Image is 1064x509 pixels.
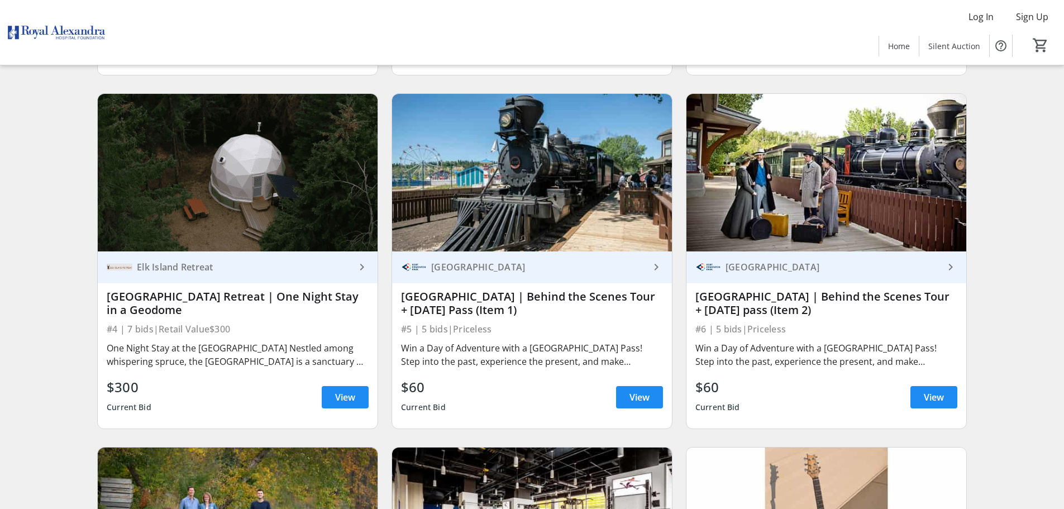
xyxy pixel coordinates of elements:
a: View [322,386,369,408]
a: Elk Island RetreatElk Island Retreat [98,251,378,283]
span: View [629,391,650,404]
div: $300 [107,377,151,397]
div: #4 | 7 bids | Retail Value $300 [107,321,369,337]
div: Elk Island Retreat [132,261,355,273]
button: Cart [1030,35,1051,55]
div: [GEOGRAPHIC_DATA] [427,261,650,273]
span: Home [888,40,910,52]
span: View [335,391,355,404]
div: [GEOGRAPHIC_DATA] | Behind the Scenes Tour + [DATE] pass (Item 2) [695,290,957,317]
mat-icon: keyboard_arrow_right [355,260,369,274]
div: Current Bid [401,397,446,417]
div: Win a Day of Adventure with a [GEOGRAPHIC_DATA] Pass! Step into the past, experience the present,... [695,341,957,368]
a: Fort Edmonton Park[GEOGRAPHIC_DATA] [392,251,672,283]
div: Current Bid [695,397,740,417]
button: Help [990,35,1012,57]
a: Home [879,36,919,56]
mat-icon: keyboard_arrow_right [650,260,663,274]
button: Sign Up [1007,8,1057,26]
div: [GEOGRAPHIC_DATA] [721,261,944,273]
img: Fort Edmonton Park [695,254,721,280]
span: View [924,391,944,404]
button: Log In [960,8,1003,26]
div: #6 | 5 bids | Priceless [695,321,957,337]
img: Royal Alexandra Hospital Foundation's Logo [7,4,106,60]
div: $60 [401,377,446,397]
img: Fort Edmonton Park | Behind the Scenes Tour + 2026 Family Day Pass (Item 1) [392,94,672,251]
img: Fort Edmonton Park [401,254,427,280]
a: View [910,386,957,408]
span: Log In [968,10,994,23]
div: #5 | 5 bids | Priceless [401,321,663,337]
mat-icon: keyboard_arrow_right [944,260,957,274]
img: Elk Island Retreat | One Night Stay in a Geodome [98,94,378,251]
div: Win a Day of Adventure with a [GEOGRAPHIC_DATA] Pass! Step into the past, experience the present,... [401,341,663,368]
img: Fort Edmonton Park | Behind the Scenes Tour + 2026 Family Day pass (Item 2) [686,94,966,251]
div: One Night Stay at the [GEOGRAPHIC_DATA] Nestled among whispering spruce, the [GEOGRAPHIC_DATA] is... [107,341,369,368]
div: [GEOGRAPHIC_DATA] | Behind the Scenes Tour + [DATE] Pass (Item 1) [401,290,663,317]
div: Current Bid [107,397,151,417]
div: $60 [695,377,740,397]
span: Silent Auction [928,40,980,52]
a: Fort Edmonton Park[GEOGRAPHIC_DATA] [686,251,966,283]
span: Sign Up [1016,10,1048,23]
a: Silent Auction [919,36,989,56]
div: [GEOGRAPHIC_DATA] Retreat | One Night Stay in a Geodome [107,290,369,317]
a: View [616,386,663,408]
img: Elk Island Retreat [107,254,132,280]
